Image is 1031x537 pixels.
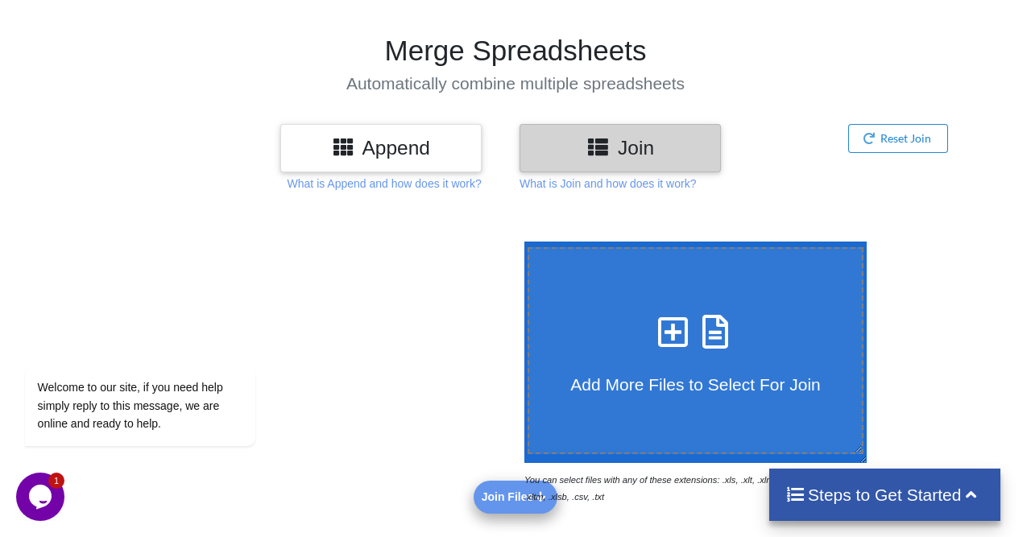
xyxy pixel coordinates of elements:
[785,485,984,505] h4: Steps to Get Started
[524,475,847,502] i: You can select files with any of these extensions: .xls, .xlt, .xlm, .xlsx, .xlsm, .xltx, .xltm, ...
[16,220,306,465] iframe: chat widget
[848,124,949,153] button: Reset Join
[570,375,820,394] span: Add More Files to Select For Join
[16,473,68,521] iframe: chat widget
[520,176,696,192] p: What is Join and how does it work?
[288,176,482,192] p: What is Append and how does it work?
[292,136,470,159] h3: Append
[532,136,709,159] h3: Join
